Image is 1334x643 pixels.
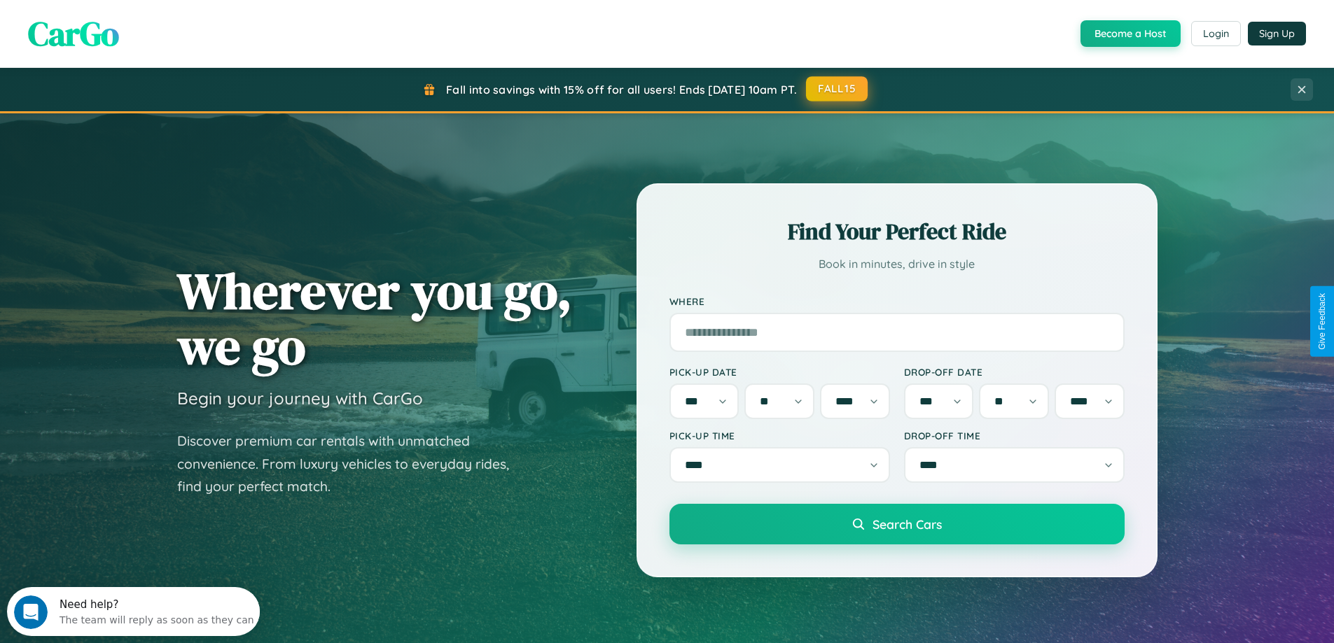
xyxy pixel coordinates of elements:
[669,295,1125,307] label: Where
[177,388,423,409] h3: Begin your journey with CarGo
[873,516,942,532] span: Search Cars
[669,430,890,441] label: Pick-up Time
[806,76,868,101] button: FALL15
[28,10,119,57] span: CarGo
[669,254,1125,274] p: Book in minutes, drive in style
[14,595,48,629] iframe: Intercom live chat
[6,6,260,44] div: Open Intercom Messenger
[53,23,247,38] div: The team will reply as soon as they can
[7,587,260,636] iframe: Intercom live chat discovery launcher
[177,430,527,498] p: Discover premium car rentals with unmatched convenience. From luxury vehicles to everyday rides, ...
[53,12,247,23] div: Need help?
[904,430,1125,441] label: Drop-off Time
[1248,22,1306,45] button: Sign Up
[669,216,1125,247] h2: Find Your Perfect Ride
[904,366,1125,378] label: Drop-off Date
[177,263,572,374] h1: Wherever you go, we go
[1317,293,1327,350] div: Give Feedback
[1191,21,1241,46] button: Login
[1081,20,1181,47] button: Become a Host
[446,83,797,97] span: Fall into savings with 15% off for all users! Ends [DATE] 10am PT.
[669,504,1125,544] button: Search Cars
[669,366,890,378] label: Pick-up Date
